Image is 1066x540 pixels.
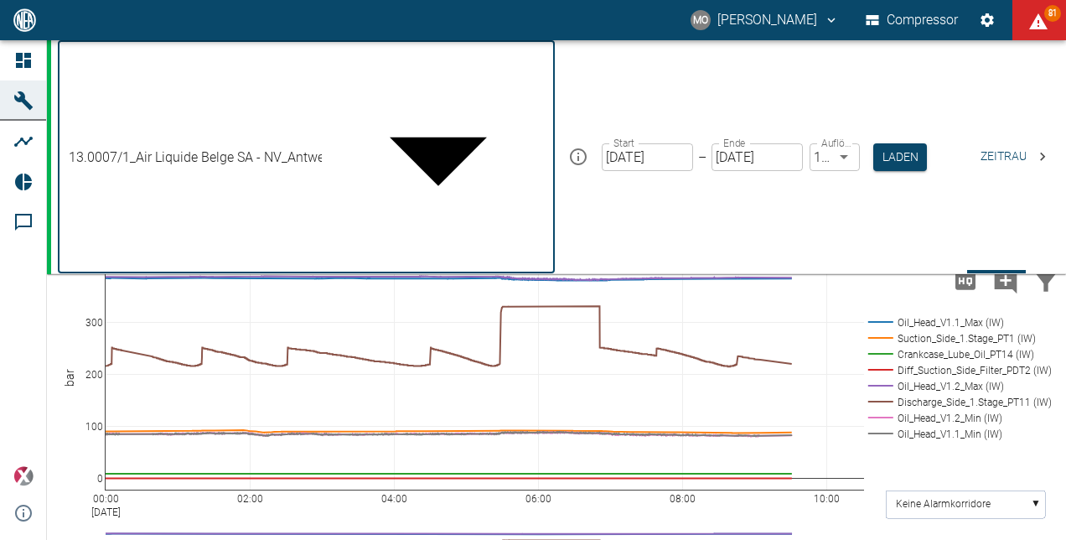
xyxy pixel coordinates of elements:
[810,143,860,171] div: 1 Sekunde
[821,136,851,150] label: Auflösung
[13,466,34,486] img: Xplore Logo
[986,259,1026,303] button: Kommentar hinzufügen
[691,10,711,30] div: MO
[698,148,706,167] p: –
[12,8,38,31] img: logo
[613,136,634,150] label: Start
[712,143,803,171] input: DD.MM.YYYY
[602,143,693,171] input: DD.MM.YYYY
[862,5,962,35] button: Compressor
[972,5,1002,35] button: Einstellungen
[688,5,841,35] button: mario.oeser@neuman-esser.com
[896,498,991,510] text: Keine Alarmkorridore
[723,136,745,150] label: Ende
[69,148,508,167] span: 13.0007/1_Air Liquide Belge SA - NV_Antwerpen-[GEOGRAPHIC_DATA] (BE)
[1026,259,1066,303] button: Daten filtern
[561,140,595,174] button: mission info
[945,272,986,288] span: Hohe Auflösung
[967,40,1050,273] button: Zeitraum
[873,143,927,171] button: Laden
[1044,5,1061,22] span: 81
